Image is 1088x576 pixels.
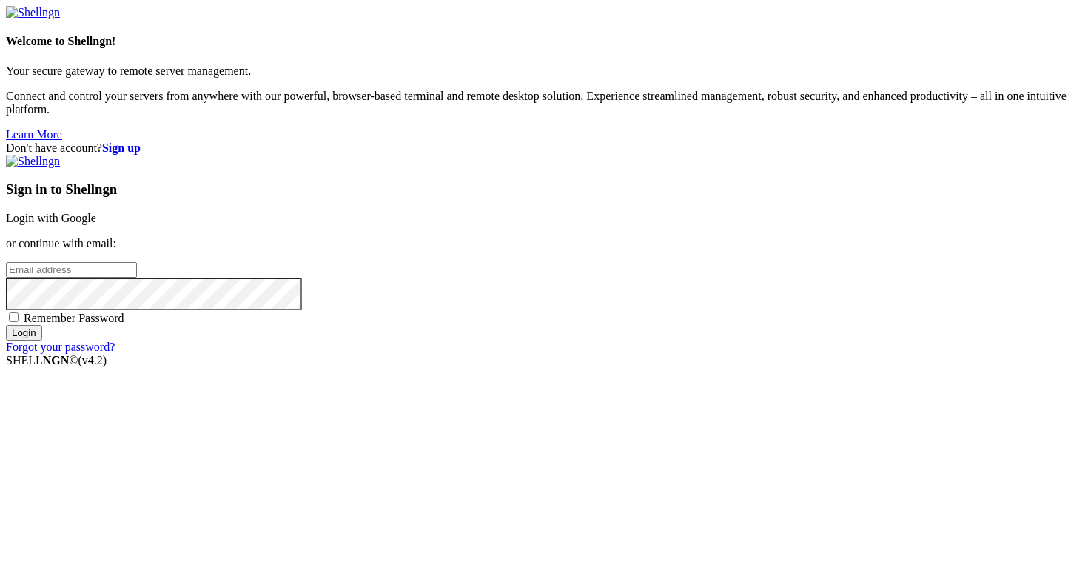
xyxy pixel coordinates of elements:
[6,354,107,366] span: SHELL ©
[6,64,1082,78] p: Your secure gateway to remote server management.
[6,141,1082,155] div: Don't have account?
[9,312,19,322] input: Remember Password
[6,212,96,224] a: Login with Google
[102,141,141,154] a: Sign up
[24,312,124,324] span: Remember Password
[6,237,1082,250] p: or continue with email:
[43,354,70,366] b: NGN
[6,6,60,19] img: Shellngn
[6,35,1082,48] h4: Welcome to Shellngn!
[6,128,62,141] a: Learn More
[78,354,107,366] span: 4.2.0
[6,90,1082,116] p: Connect and control your servers from anywhere with our powerful, browser-based terminal and remo...
[6,262,137,278] input: Email address
[6,325,42,341] input: Login
[6,181,1082,198] h3: Sign in to Shellngn
[6,155,60,168] img: Shellngn
[6,341,115,353] a: Forgot your password?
